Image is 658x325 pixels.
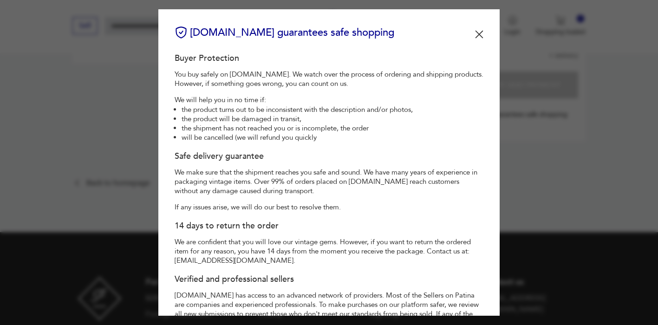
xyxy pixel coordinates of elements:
h4: 14 days to return the order [175,220,483,232]
p: We make sure that the shipment reaches you safe and sound. We have many years of experience in pa... [175,168,483,195]
li: will be cancelled (we will refund you quickly [182,133,483,142]
li: the product turns out to be inconsistent with the description and/or photos, [182,105,483,114]
h4: Buyer Protection [175,52,483,64]
img: Certificate icon [175,26,188,39]
h4: Safe delivery guarantee [175,150,483,162]
p: We are confident that you will love our vintage gems. However, if you want to return the ordered ... [175,237,483,265]
p: You buy safely on [DOMAIN_NAME]. We watch over the process of ordering and shipping products. How... [175,70,483,88]
font: [DOMAIN_NAME] guarantees safe shopping [190,26,394,39]
p: If any issues arise, we will do our best to resolve them. [175,202,483,212]
li: the product will be damaged in transit, [182,114,483,123]
h4: Verified and professional sellers [175,273,483,285]
img: Close icon [475,30,483,39]
p: We will help you in no time if: [175,95,483,104]
li: the shipment has not reached you or is incomplete, the order [182,123,483,133]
